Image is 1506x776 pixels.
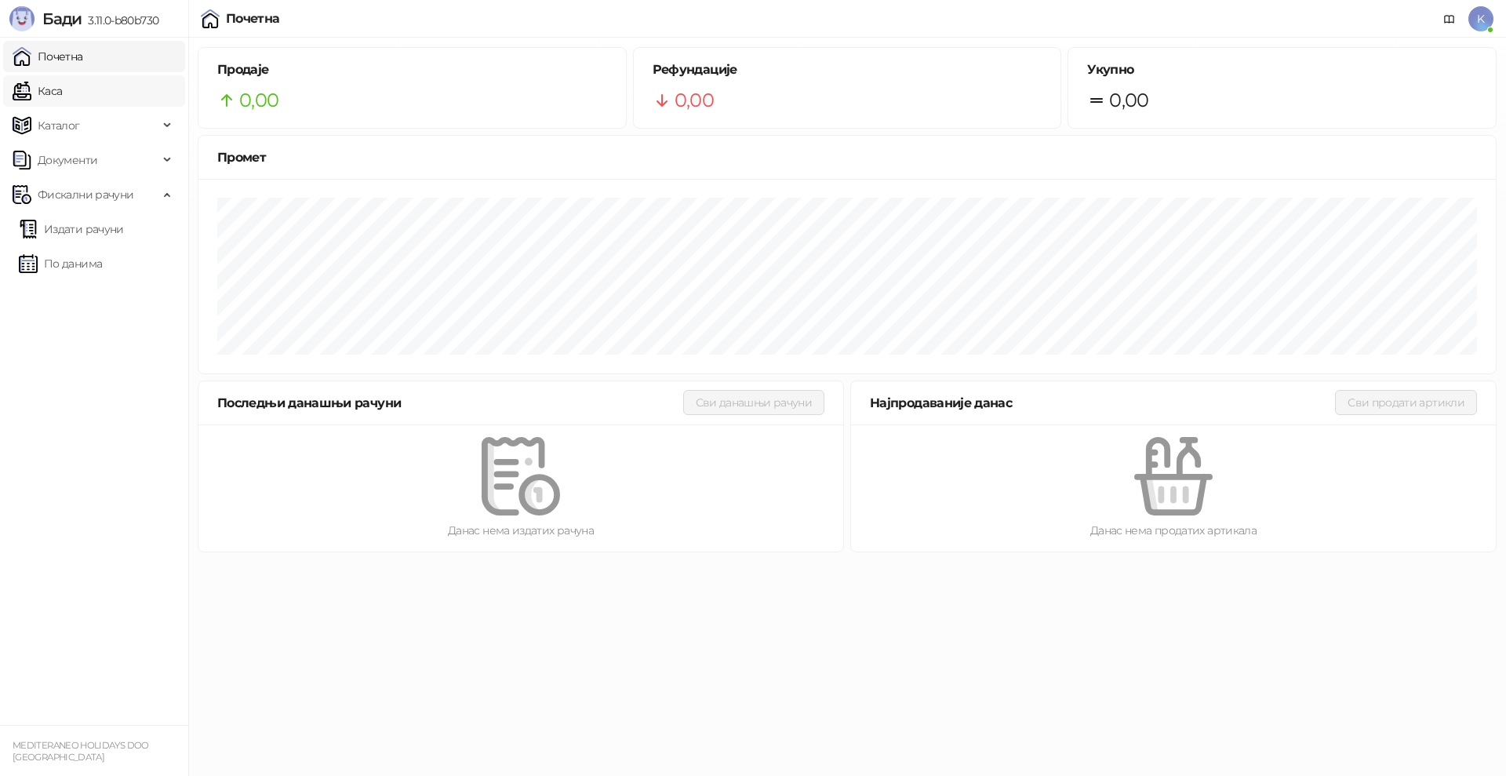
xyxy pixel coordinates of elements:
a: По данима [19,248,102,279]
span: K [1468,6,1493,31]
span: 3.11.0-b80b730 [82,13,158,27]
h5: Продаје [217,60,607,79]
div: Најпродаваније данас [870,393,1335,413]
h5: Укупно [1087,60,1477,79]
span: Каталог [38,110,80,141]
a: Каса [13,75,62,107]
div: Данас нема продатих артикала [876,522,1471,539]
a: Почетна [13,41,83,72]
div: Последњи данашњи рачуни [217,393,683,413]
img: Logo [9,6,35,31]
small: MEDITERANEO HOLIDAYS DOO [GEOGRAPHIC_DATA] [13,740,149,763]
div: Промет [217,148,1477,167]
a: Документација [1437,6,1462,31]
span: Фискални рачуни [38,179,133,210]
a: Издати рачуни [19,213,124,245]
span: 0,00 [239,86,278,115]
div: Данас нема издатих рачуна [224,522,818,539]
span: Документи [38,144,97,176]
div: Почетна [226,13,280,25]
span: 0,00 [675,86,714,115]
button: Сви продати артикли [1335,390,1477,415]
span: 0,00 [1109,86,1148,115]
button: Сви данашњи рачуни [683,390,824,415]
h5: Рефундације [653,60,1042,79]
span: Бади [42,9,82,28]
